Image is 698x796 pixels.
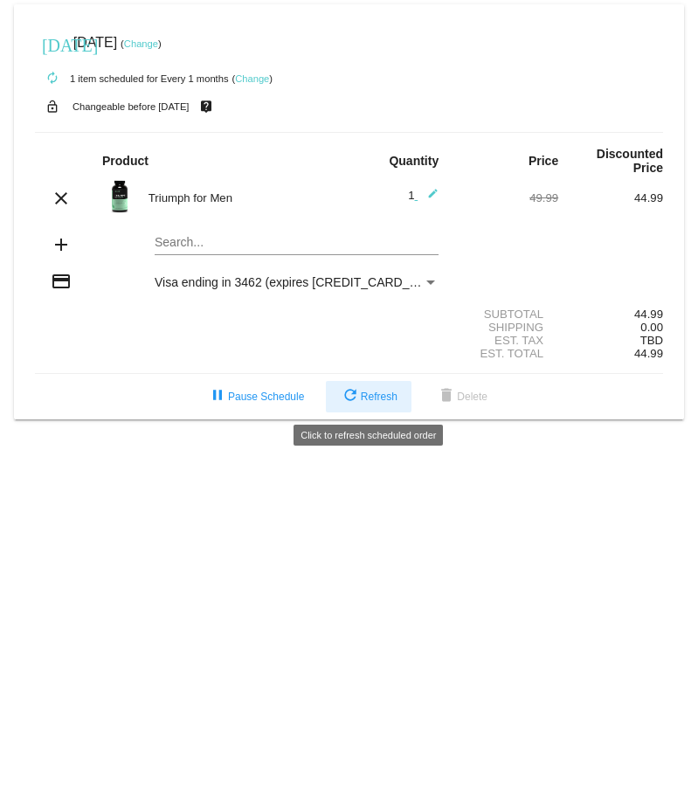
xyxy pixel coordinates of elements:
[35,73,229,84] small: 1 item scheduled for Every 1 months
[155,236,439,250] input: Search...
[51,188,72,209] mat-icon: clear
[453,321,558,334] div: Shipping
[340,391,397,403] span: Refresh
[196,95,217,118] mat-icon: live_help
[408,189,439,202] span: 1
[193,381,318,412] button: Pause Schedule
[232,73,273,84] small: ( )
[207,391,304,403] span: Pause Schedule
[155,275,439,289] mat-select: Payment Method
[235,73,269,84] a: Change
[436,391,487,403] span: Delete
[422,381,501,412] button: Delete
[42,68,63,89] mat-icon: autorenew
[207,386,228,407] mat-icon: pause
[640,321,663,334] span: 0.00
[340,386,361,407] mat-icon: refresh
[558,308,663,321] div: 44.99
[42,33,63,54] mat-icon: [DATE]
[42,95,63,118] mat-icon: lock_open
[73,101,190,112] small: Changeable before [DATE]
[597,147,663,175] strong: Discounted Price
[389,154,439,168] strong: Quantity
[453,308,558,321] div: Subtotal
[51,234,72,255] mat-icon: add
[121,38,162,49] small: ( )
[102,154,149,168] strong: Product
[326,381,411,412] button: Refresh
[124,38,158,49] a: Change
[436,386,457,407] mat-icon: delete
[155,275,447,289] span: Visa ending in 3462 (expires [CREDIT_CARD_DATA])
[558,191,663,204] div: 44.99
[140,191,349,204] div: Triumph for Men
[418,188,439,209] mat-icon: edit
[640,334,663,347] span: TBD
[634,347,663,360] span: 44.99
[51,271,72,292] mat-icon: credit_card
[102,179,137,214] img: Image-1-Triumph_carousel-front-transp.png
[453,334,558,347] div: Est. Tax
[453,347,558,360] div: Est. Total
[529,154,558,168] strong: Price
[453,191,558,204] div: 49.99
